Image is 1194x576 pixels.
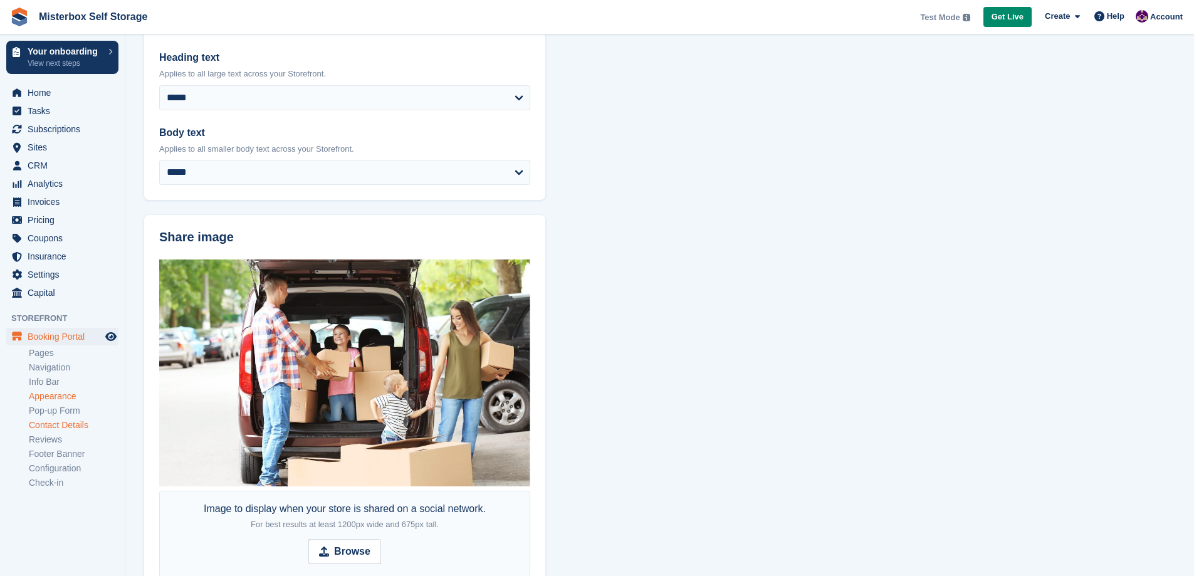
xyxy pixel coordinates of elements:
span: Invoices [28,193,103,211]
span: Insurance [28,248,103,265]
a: Pop-up Form [29,405,118,417]
div: Image to display when your store is shared on a social network. [204,501,486,531]
a: Footer Banner [29,448,118,460]
a: menu [6,266,118,283]
a: Misterbox Self Storage [34,6,152,27]
a: menu [6,175,118,192]
span: Coupons [28,229,103,247]
a: Check-in [29,477,118,489]
a: Reviews [29,434,118,446]
img: Misterbox%20Self%20Storage-social.jpg [159,259,530,487]
a: Configuration [29,463,118,474]
a: menu [6,84,118,102]
span: Analytics [28,175,103,192]
p: Applies to all smaller body text across your Storefront. [159,143,530,155]
img: icon-info-grey-7440780725fd019a000dd9b08b2336e03edf1995a4989e88bcd33f0948082b44.svg [963,14,970,21]
p: Applies to all large text across your Storefront. [159,68,530,80]
a: menu [6,211,118,229]
span: Settings [28,266,103,283]
a: menu [6,284,118,301]
a: Contact Details [29,419,118,431]
a: Info Bar [29,376,118,388]
p: View next steps [28,58,102,69]
label: Body text [159,125,530,140]
a: menu [6,248,118,265]
a: menu [6,193,118,211]
span: Pricing [28,211,103,229]
span: Create [1045,10,1070,23]
a: menu [6,102,118,120]
span: Get Live [992,11,1024,23]
span: For best results at least 1200px wide and 675px tall. [251,520,439,529]
img: stora-icon-8386f47178a22dfd0bd8f6a31ec36ba5ce8667c1dd55bd0f319d3a0aa187defe.svg [10,8,29,26]
label: Heading text [159,50,530,65]
a: Your onboarding View next steps [6,41,118,74]
img: Anna Žambůrková [1136,10,1148,23]
a: menu [6,328,118,345]
input: Browse [308,539,381,564]
a: Get Live [983,7,1032,28]
strong: Browse [334,544,370,559]
span: Account [1150,11,1183,23]
span: Home [28,84,103,102]
a: Navigation [29,362,118,374]
a: menu [6,139,118,156]
p: Your onboarding [28,47,102,56]
a: Appearance [29,390,118,402]
span: Capital [28,284,103,301]
span: CRM [28,157,103,174]
span: Sites [28,139,103,156]
a: Pages [29,347,118,359]
span: Subscriptions [28,120,103,138]
a: menu [6,157,118,174]
span: Test Mode [920,11,960,24]
span: Tasks [28,102,103,120]
h2: Share image [159,230,530,244]
span: Storefront [11,312,125,325]
span: Help [1107,10,1124,23]
a: menu [6,120,118,138]
span: Booking Portal [28,328,103,345]
a: Preview store [103,329,118,344]
a: menu [6,229,118,247]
